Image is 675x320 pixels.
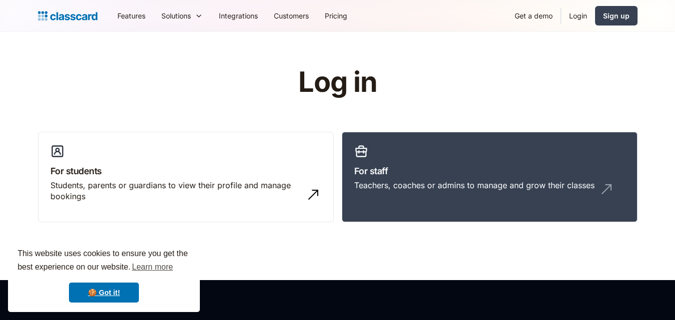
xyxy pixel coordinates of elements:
span: This website uses cookies to ensure you get the best experience on our website. [17,248,190,275]
a: dismiss cookie message [69,283,139,303]
a: Integrations [211,4,266,27]
div: cookieconsent [8,238,200,312]
a: Customers [266,4,317,27]
div: Solutions [153,4,211,27]
div: Sign up [603,10,630,21]
h3: For staff [354,164,625,178]
a: Login [561,4,595,27]
h3: For students [50,164,321,178]
a: Pricing [317,4,355,27]
a: Features [109,4,153,27]
div: Teachers, coaches or admins to manage and grow their classes [354,180,595,191]
div: Solutions [161,10,191,21]
a: Get a demo [507,4,561,27]
a: Logo [38,9,97,23]
h1: Log in [179,67,496,98]
a: For studentsStudents, parents or guardians to view their profile and manage bookings [38,132,334,223]
a: learn more about cookies [130,260,174,275]
div: Students, parents or guardians to view their profile and manage bookings [50,180,301,202]
a: Sign up [595,6,638,25]
a: For staffTeachers, coaches or admins to manage and grow their classes [342,132,638,223]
